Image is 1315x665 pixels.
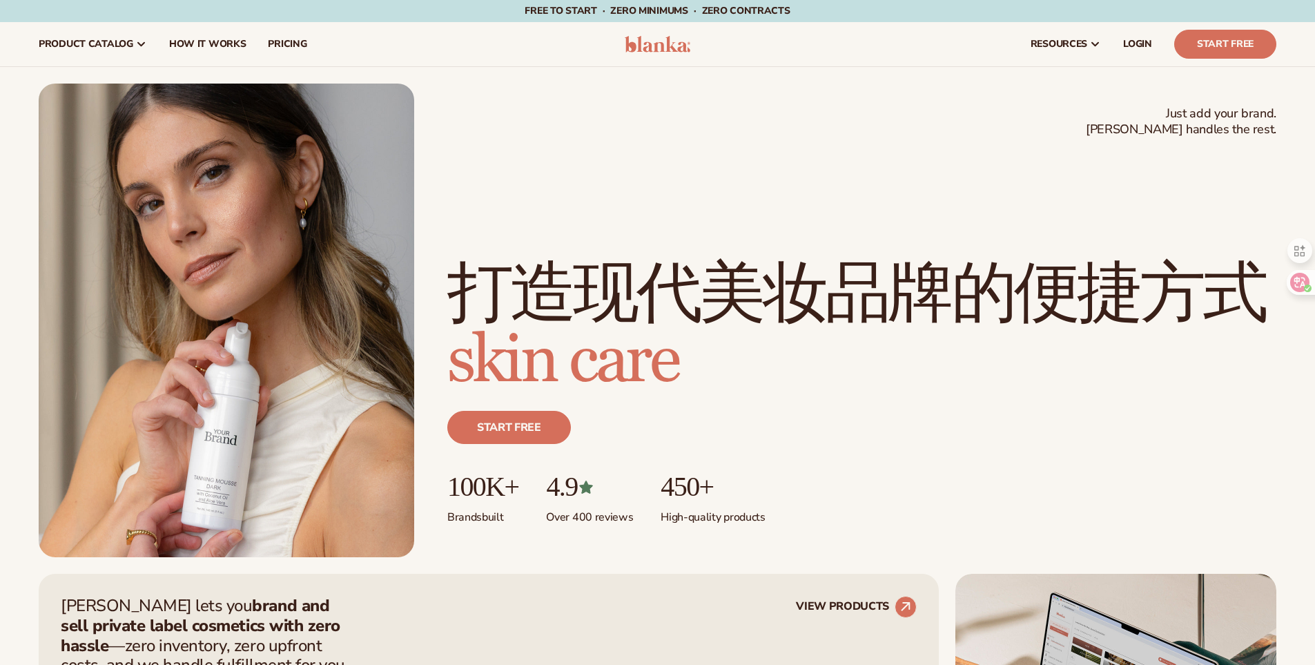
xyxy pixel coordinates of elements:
a: How It Works [158,22,257,66]
p: 450+ [661,472,765,502]
p: 4.9 [546,472,633,502]
span: product catalog [39,39,133,50]
span: Just add your brand. [PERSON_NAME] handles the rest. [1086,106,1276,138]
a: VIEW PRODUCTS [796,596,917,618]
a: Start free [447,411,571,444]
a: resources [1020,22,1112,66]
img: logo [625,36,690,52]
span: LOGIN [1123,39,1152,50]
p: Over 400 reviews [546,502,633,525]
a: product catalog [28,22,158,66]
a: Start Free [1174,30,1276,59]
p: Brands built [447,502,518,525]
p: 100K+ [447,472,518,502]
img: Female holding tanning mousse. [39,84,414,557]
span: skin care [447,320,678,401]
font: 打造现代美妆品牌的便捷方式 [447,254,1266,401]
strong: brand and sell private label cosmetics with zero hassle [61,595,340,657]
a: pricing [257,22,318,66]
span: Free to start · ZERO minimums · ZERO contracts [525,4,790,17]
span: How It Works [169,39,246,50]
p: High-quality products [661,502,765,525]
a: LOGIN [1112,22,1163,66]
span: resources [1031,39,1087,50]
span: pricing [268,39,306,50]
